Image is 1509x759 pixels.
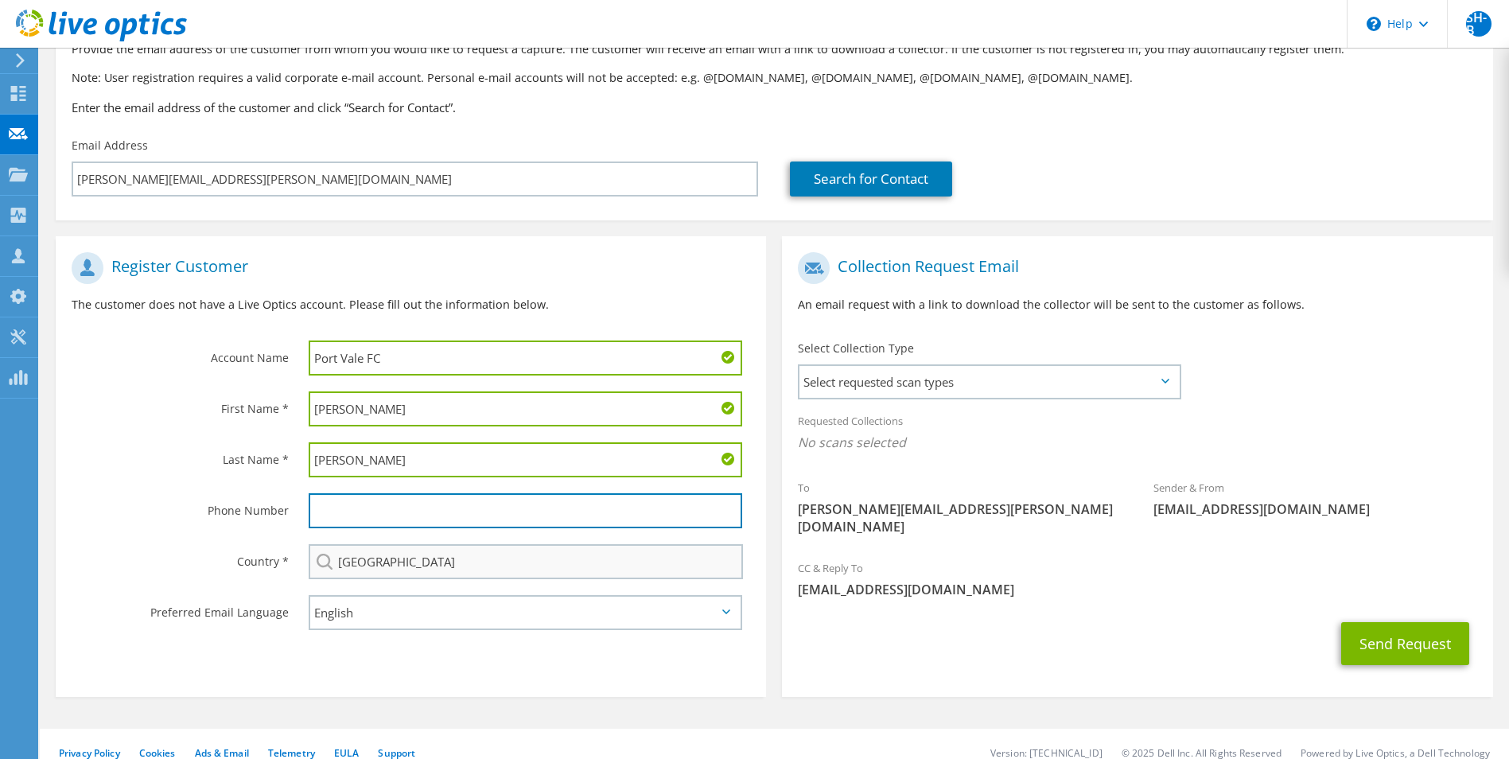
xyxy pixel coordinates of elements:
[1341,622,1469,665] button: Send Request
[798,341,914,356] label: Select Collection Type
[72,252,742,284] h1: Register Customer
[72,138,148,154] label: Email Address
[799,366,1178,398] span: Select requested scan types
[790,162,952,197] a: Search for Contact
[72,341,289,366] label: Account Name
[798,296,1476,313] p: An email request with a link to download the collector will be sent to the customer as follows.
[72,41,1477,58] p: Provide the email address of the customer from whom you would like to request a capture. The cust...
[72,69,1477,87] p: Note: User registration requires a valid corporate e-mail account. Personal e-mail accounts will ...
[1466,11,1491,37] span: SH-B
[72,296,750,313] p: The customer does not have a Live Optics account. Please fill out the information below.
[798,252,1468,284] h1: Collection Request Email
[1367,17,1381,31] svg: \n
[72,99,1477,116] h3: Enter the email address of the customer and click “Search for Contact”.
[1153,500,1477,518] span: [EMAIL_ADDRESS][DOMAIN_NAME]
[798,434,1476,451] span: No scans selected
[72,442,289,468] label: Last Name *
[798,500,1122,535] span: [PERSON_NAME][EMAIL_ADDRESS][PERSON_NAME][DOMAIN_NAME]
[72,595,289,621] label: Preferred Email Language
[72,391,289,417] label: First Name *
[782,471,1138,543] div: To
[782,551,1492,606] div: CC & Reply To
[72,544,289,570] label: Country *
[782,404,1492,463] div: Requested Collections
[1138,471,1493,526] div: Sender & From
[798,581,1476,598] span: [EMAIL_ADDRESS][DOMAIN_NAME]
[72,493,289,519] label: Phone Number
